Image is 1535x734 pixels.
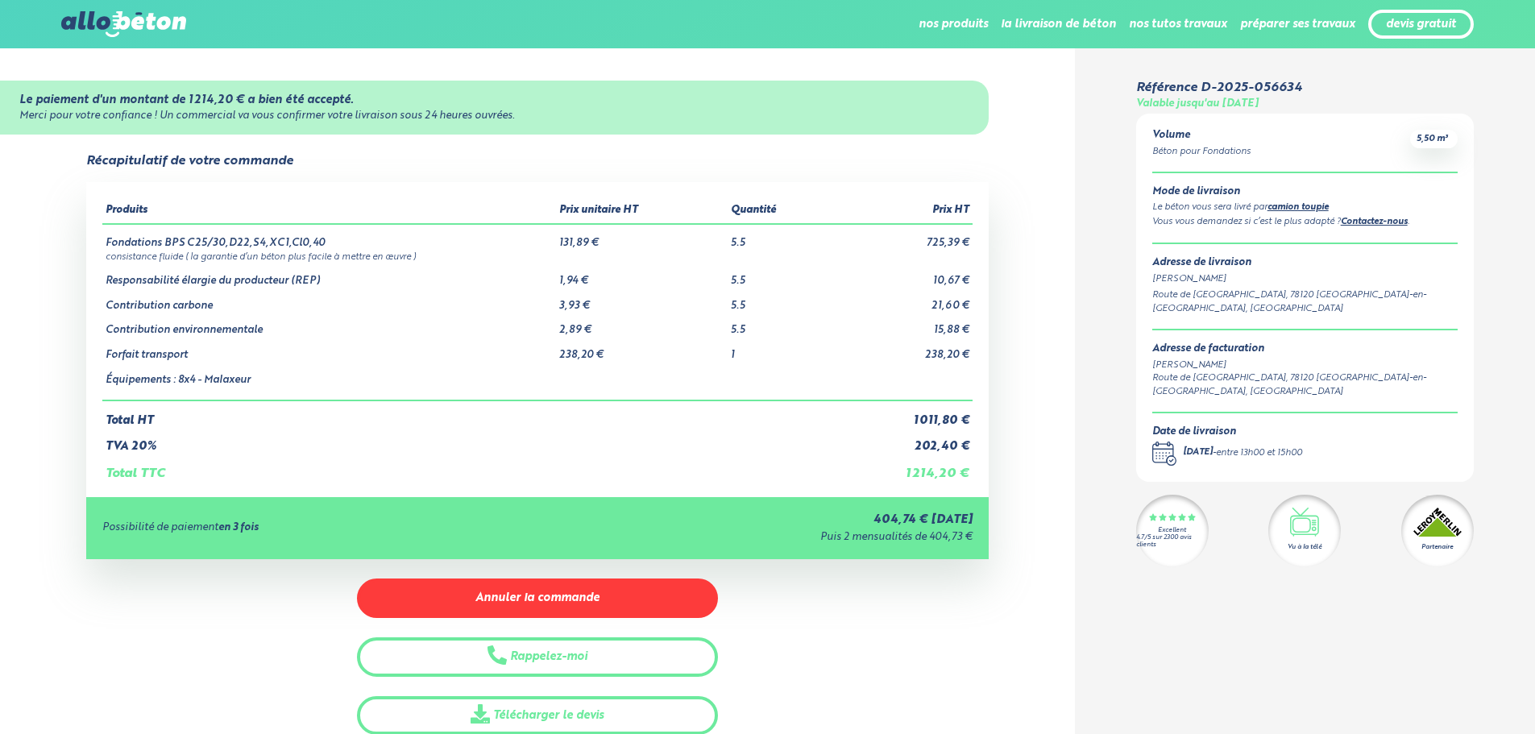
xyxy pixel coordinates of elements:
[102,362,556,400] td: Équipements : 8x4 - Malaxeur
[102,263,556,288] td: Responsabilité élargie du producteur (REP)
[1417,133,1448,145] span: 5,50 m³
[1152,359,1458,372] div: [PERSON_NAME]
[102,454,832,481] td: Total TTC
[556,337,728,362] td: 238,20 €
[102,337,556,362] td: Forfait transport
[1152,272,1458,286] div: [PERSON_NAME]
[556,288,728,313] td: 3,93 €
[832,337,973,362] td: 238,20 €
[1136,534,1209,549] div: 4.7/5 sur 2300 avis clients
[832,224,973,250] td: 725,39 €
[357,637,718,677] button: Rappelez-moi
[357,578,718,618] button: Annuler la commande
[1152,257,1458,269] div: Adresse de livraison
[102,249,973,263] td: consistance fluide ( la garantie d’un béton plus facile à mettre en œuvre )
[1152,343,1458,355] div: Adresse de facturation
[1392,671,1517,716] iframe: Help widget launcher
[1183,446,1302,460] div: -
[832,288,973,313] td: 21,60 €
[1152,215,1458,230] div: Vous vous demandez si c’est le plus adapté ? .
[1152,201,1458,215] div: Le béton vous sera livré par
[102,288,556,313] td: Contribution carbone
[728,198,832,224] th: Quantité
[218,522,259,533] strong: en 3 fois
[102,224,556,250] td: Fondations BPS C25/30,D22,S4,XC1,Cl0,40
[102,522,543,534] div: Possibilité de paiement
[1152,186,1458,198] div: Mode de livraison
[1240,5,1355,44] li: préparer ses travaux
[1136,98,1259,110] div: Valable jusqu'au [DATE]
[543,532,973,544] div: Puis 2 mensualités de 404,73 €
[1158,527,1186,534] div: Excellent
[556,224,728,250] td: 131,89 €
[1152,130,1251,142] div: Volume
[1152,145,1251,159] div: Béton pour Fondations
[19,110,969,122] div: Merci pour votre confiance ! Un commercial va vous confirmer votre livraison sous 24 heures ouvrées.
[728,263,832,288] td: 5.5
[102,427,832,454] td: TVA 20%
[1216,446,1302,460] div: entre 13h00 et 15h00
[832,263,973,288] td: 10,67 €
[1288,542,1321,552] div: Vu à la télé
[728,224,832,250] td: 5.5
[102,198,556,224] th: Produits
[1152,371,1458,399] div: Route de [GEOGRAPHIC_DATA], 78120 [GEOGRAPHIC_DATA]-en-[GEOGRAPHIC_DATA], [GEOGRAPHIC_DATA]
[1152,288,1458,316] div: Route de [GEOGRAPHIC_DATA], 78120 [GEOGRAPHIC_DATA]-en-[GEOGRAPHIC_DATA], [GEOGRAPHIC_DATA]
[832,312,973,337] td: 15,88 €
[832,198,973,224] th: Prix HT
[1136,81,1302,95] div: Référence D-2025-056634
[61,11,185,37] img: allobéton
[832,454,973,481] td: 1 214,20 €
[1386,18,1456,31] a: devis gratuit
[1183,446,1213,460] div: [DATE]
[728,312,832,337] td: 5.5
[102,312,556,337] td: Contribution environnementale
[556,312,728,337] td: 2,89 €
[919,5,988,44] li: nos produits
[1001,5,1116,44] li: la livraison de béton
[728,288,832,313] td: 5.5
[728,337,832,362] td: 1
[556,263,728,288] td: 1,94 €
[1421,542,1453,552] div: Partenaire
[102,400,832,428] td: Total HT
[1341,218,1408,226] a: Contactez-nous
[1129,5,1227,44] li: nos tutos travaux
[19,94,354,106] strong: Le paiement d'un montant de 1 214,20 € a bien été accepté.
[86,154,293,168] div: Récapitulatif de votre commande
[832,400,973,428] td: 1 011,80 €
[832,427,973,454] td: 202,40 €
[1267,203,1329,212] a: camion toupie
[543,513,973,527] div: 404,74 € [DATE]
[556,198,728,224] th: Prix unitaire HT
[1152,426,1302,438] div: Date de livraison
